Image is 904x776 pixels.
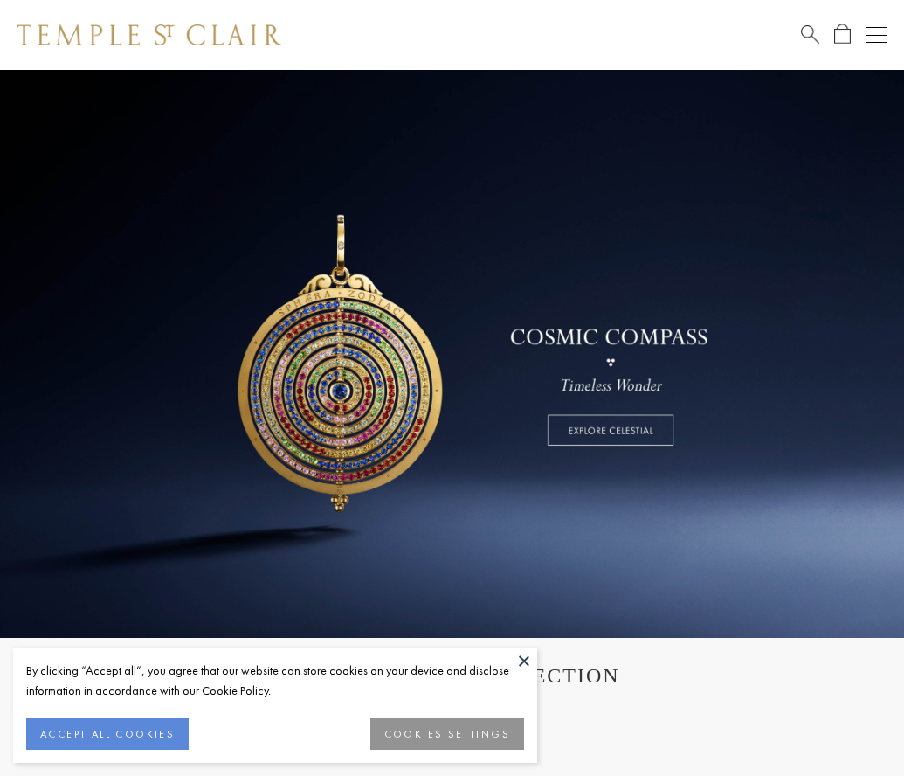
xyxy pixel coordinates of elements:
button: COOKIES SETTINGS [370,718,524,750]
button: ACCEPT ALL COOKIES [26,718,189,750]
button: Open navigation [866,24,887,45]
a: Open Shopping Bag [834,24,851,45]
a: Search [801,24,819,45]
div: By clicking “Accept all”, you agree that our website can store cookies on your device and disclos... [26,661,524,701]
img: Temple St. Clair [17,24,281,45]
